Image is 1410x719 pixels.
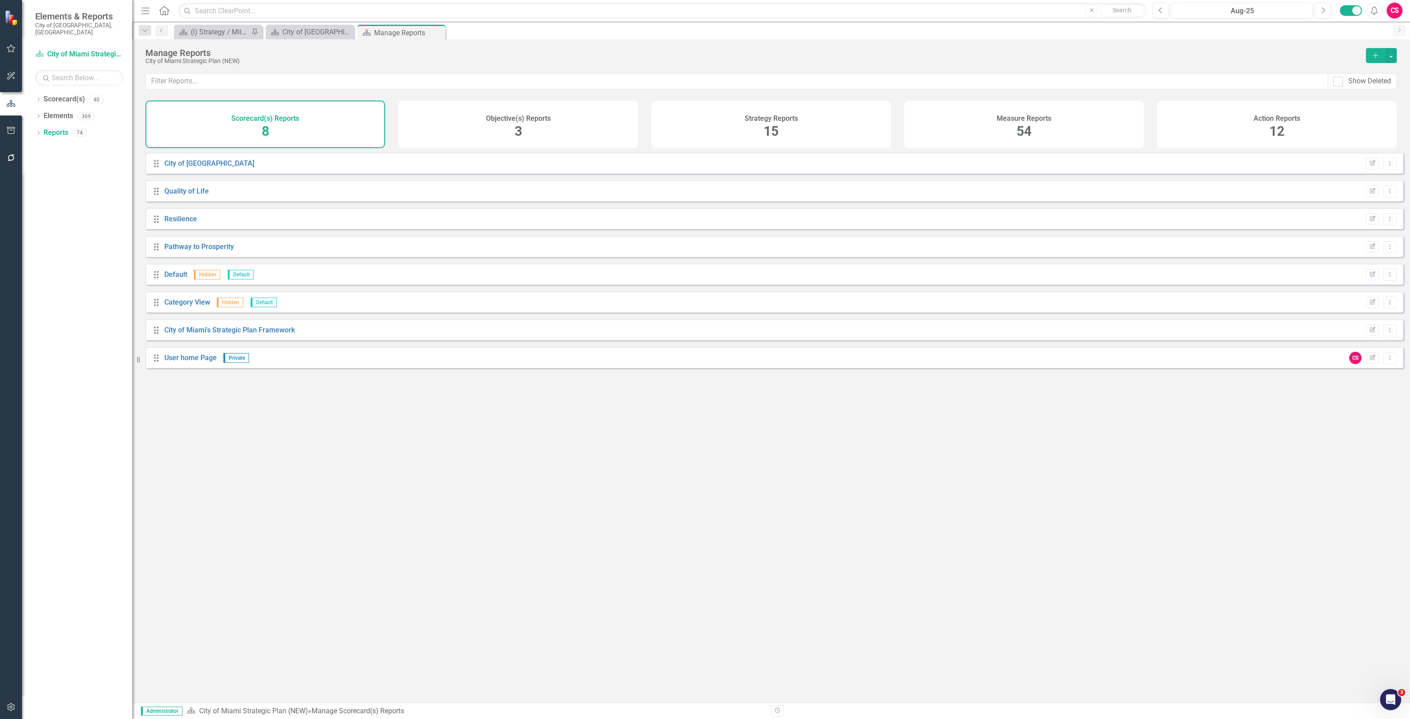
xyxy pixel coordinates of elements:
div: City of Miami Strategic Plan (NEW) [145,58,1357,64]
span: 3 [1398,689,1405,696]
iframe: Intercom live chat [1380,689,1401,710]
a: Scorecard(s) [44,94,85,104]
span: Hidden [194,270,220,279]
h4: Scorecard(s) Reports [231,115,299,123]
span: Hidden [217,298,243,307]
button: CS [1387,3,1403,19]
span: Default [251,298,277,307]
small: City of [GEOGRAPHIC_DATA], [GEOGRAPHIC_DATA] [35,22,123,36]
span: 54 [1017,123,1032,139]
a: Pathway to Prosperity [164,242,234,251]
span: Elements & Reports [35,11,123,22]
input: Search Below... [35,70,123,86]
span: Private [223,353,249,363]
button: Search [1100,4,1144,17]
span: 12 [1269,123,1284,139]
div: 40 [89,96,104,103]
a: (i) Strategy / Milestone Evaluation and Recommendations Report [176,26,249,37]
div: 369 [78,112,95,120]
a: Category View [164,298,210,306]
div: Show Deleted [1348,76,1391,86]
img: ClearPoint Strategy [4,10,20,25]
span: Search [1113,7,1132,14]
input: Search ClearPoint... [178,3,1146,19]
h4: Measure Reports [997,115,1051,123]
a: City of Miami Strategic Plan (NEW) [199,707,308,715]
a: Elements [44,111,73,121]
span: 8 [262,123,269,139]
div: Manage Reports [374,27,443,38]
input: Filter Reports... [145,73,1328,89]
a: City of Miami's Strategic Plan Framework [164,326,295,334]
div: (i) Strategy / Milestone Evaluation and Recommendations Report [191,26,249,37]
span: Administrator [141,707,182,715]
div: City of [GEOGRAPHIC_DATA] [282,26,352,37]
a: Reports [44,128,68,138]
div: CS [1349,352,1362,364]
a: City of [GEOGRAPHIC_DATA] [268,26,352,37]
span: 3 [515,123,522,139]
div: Manage Reports [145,48,1357,58]
div: Aug-25 [1175,6,1310,16]
a: Resilience [164,215,197,223]
h4: Objective(s) Reports [486,115,551,123]
span: 15 [764,123,779,139]
h4: Strategy Reports [745,115,798,123]
span: Default [228,270,254,279]
a: Quality of Life [164,187,209,195]
a: City of [GEOGRAPHIC_DATA] [164,159,254,168]
button: Aug-25 [1172,3,1313,19]
div: 74 [73,129,87,137]
div: » Manage Scorecard(s) Reports [187,706,764,716]
h4: Action Reports [1254,115,1300,123]
a: Default [164,270,187,279]
a: User home Page [164,354,217,362]
a: City of Miami Strategic Plan (NEW) [35,49,123,60]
